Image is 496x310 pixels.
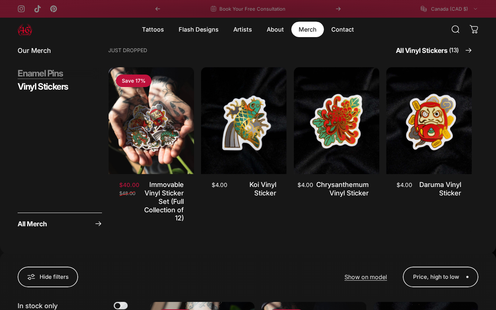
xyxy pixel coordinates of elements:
[119,191,135,196] span: $48.00
[108,48,147,53] p: Just Dropped
[397,182,412,189] span: $4.00
[419,180,461,197] a: Daruma Vinyl Sticker
[226,22,259,37] summary: Artists
[109,67,194,174] img: Immovable Vinyl Sticker Set (Full Collection of 12)
[316,180,369,197] a: Chrysanthemum Vinyl Sticker
[386,67,472,174] img: Daruma Vinyl Sticker
[396,46,459,55] span: All Vinyl Stickers
[171,22,226,37] summary: Flash Designs
[396,46,472,55] a: All Vinyl Stickers(13)
[18,68,63,79] span: Enamel Pins
[212,182,227,189] span: $4.00
[249,180,276,197] a: Koi Vinyl Sticker
[449,46,459,55] span: (13)
[259,22,291,37] summary: About
[324,22,361,37] a: Contact
[291,22,324,37] summary: Merch
[135,22,171,37] summary: Tattoos
[294,67,379,174] img: Chrysanthemum Vinyl Sticker
[119,182,139,189] span: $40.00
[135,22,361,37] nav: Primary
[18,220,47,227] span: All Merch
[298,182,313,189] span: $4.00
[466,21,482,37] a: 0 items
[18,46,102,56] p: Our Merch
[201,67,287,174] img: Koi Vinyl Sticker
[144,180,184,222] a: Immovable Vinyl Sticker Set (Full Collection of 12)
[18,213,102,233] a: All Merch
